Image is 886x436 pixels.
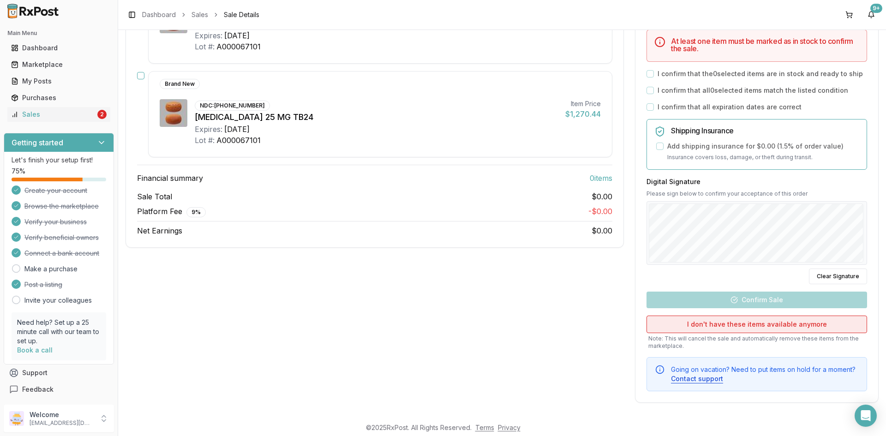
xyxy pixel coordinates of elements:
[7,56,110,73] a: Marketplace
[97,110,107,119] div: 2
[671,365,859,383] div: Going on vacation? Need to put items on hold for a moment?
[11,43,107,53] div: Dashboard
[4,74,114,89] button: My Posts
[671,127,859,134] h5: Shipping Insurance
[224,30,250,41] div: [DATE]
[658,69,863,78] label: I confirm that the 0 selected items are in stock and ready to ship
[11,93,107,102] div: Purchases
[498,424,521,431] a: Privacy
[12,167,25,176] span: 75 %
[588,207,612,216] span: - $0.00
[667,153,859,162] p: Insurance covers loss, damage, or theft during transit.
[224,124,250,135] div: [DATE]
[192,10,208,19] a: Sales
[195,101,270,111] div: NDC: [PHONE_NUMBER]
[7,90,110,106] a: Purchases
[30,410,94,419] p: Welcome
[9,411,24,426] img: User avatar
[4,41,114,55] button: Dashboard
[7,106,110,123] a: Sales2
[475,424,494,431] a: Terms
[4,381,114,398] button: Feedback
[195,41,215,52] div: Lot #:
[216,41,261,52] div: A000067101
[12,137,63,148] h3: Getting started
[137,173,203,184] span: Financial summary
[137,225,182,236] span: Net Earnings
[24,280,62,289] span: Post a listing
[17,318,101,346] p: Need help? Set up a 25 minute call with our team to set up.
[24,249,99,258] span: Connect a bank account
[186,207,206,217] div: 9 %
[671,37,859,52] h5: At least one item must be marked as in stock to confirm the sale.
[137,191,172,202] span: Sale Total
[592,191,612,202] span: $0.00
[855,405,877,427] div: Open Intercom Messenger
[671,374,723,383] button: Contact support
[11,60,107,69] div: Marketplace
[647,177,867,186] h3: Digital Signature
[224,10,259,19] span: Sale Details
[12,155,106,165] p: Let's finish your setup first!
[4,57,114,72] button: Marketplace
[195,30,222,41] div: Expires:
[809,269,867,284] button: Clear Signature
[216,135,261,146] div: A000067101
[11,110,96,119] div: Sales
[24,217,87,227] span: Verify your business
[24,264,78,274] a: Make a purchase
[4,90,114,105] button: Purchases
[195,111,558,124] div: [MEDICAL_DATA] 25 MG TB24
[160,99,187,127] img: Myrbetriq 25 MG TB24
[870,4,882,13] div: 9+
[24,202,99,211] span: Browse the marketplace
[565,108,601,119] div: $1,270.44
[137,206,206,217] span: Platform Fee
[4,107,114,122] button: Sales2
[142,10,176,19] a: Dashboard
[565,99,601,108] div: Item Price
[864,7,879,22] button: 9+
[4,4,63,18] img: RxPost Logo
[22,385,54,394] span: Feedback
[590,173,612,184] span: 0 item s
[24,233,99,242] span: Verify beneficial owners
[658,102,802,112] label: I confirm that all expiration dates are correct
[4,364,114,381] button: Support
[592,226,612,235] span: $0.00
[195,135,215,146] div: Lot #:
[195,124,222,135] div: Expires:
[11,77,107,86] div: My Posts
[7,30,110,37] h2: Main Menu
[658,86,848,95] label: I confirm that all 0 selected items match the listed condition
[647,335,867,350] p: Note: This will cancel the sale and automatically remove these items from the marketplace.
[667,142,844,151] label: Add shipping insurance for $0.00 ( 1.5 % of order value)
[30,419,94,427] p: [EMAIL_ADDRESS][DOMAIN_NAME]
[647,190,867,197] p: Please sign below to confirm your acceptance of this order
[647,316,867,333] button: I don't have these items available anymore
[7,40,110,56] a: Dashboard
[7,73,110,90] a: My Posts
[24,296,92,305] a: Invite your colleagues
[24,186,87,195] span: Create your account
[142,10,259,19] nav: breadcrumb
[17,346,53,354] a: Book a call
[160,79,200,89] div: Brand New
